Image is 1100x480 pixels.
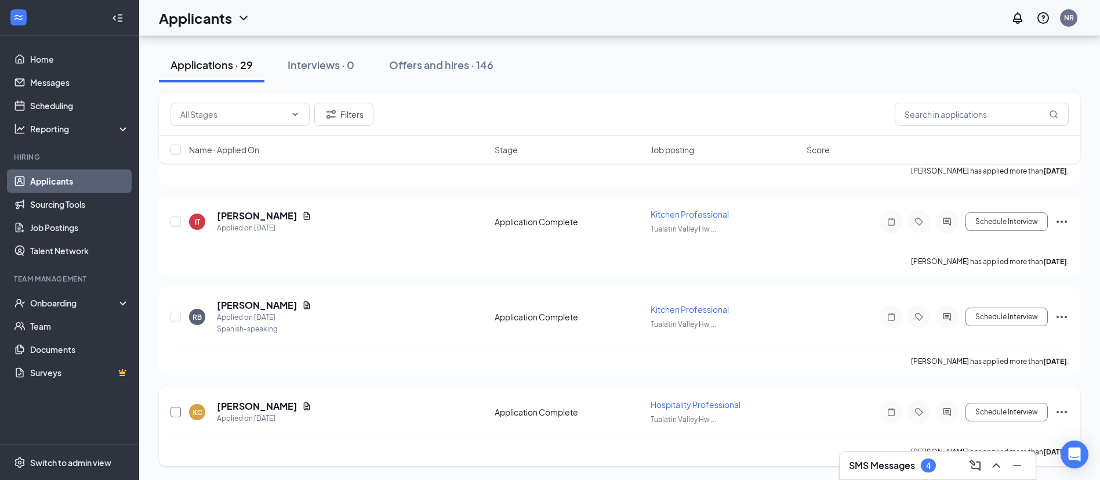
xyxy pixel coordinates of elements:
h5: [PERSON_NAME] [217,299,297,312]
div: Hiring [14,152,127,162]
div: Open Intercom Messenger [1061,441,1088,468]
div: RB [193,312,202,322]
svg: ActiveChat [940,407,954,417]
div: Switch to admin view [30,457,111,468]
svg: Note [884,312,898,322]
button: Schedule Interview [965,403,1048,421]
svg: Notifications [1011,11,1025,25]
svg: Note [884,217,898,226]
div: Application Complete [495,406,644,418]
h1: Applicants [159,8,232,28]
b: [DATE] [1043,447,1067,456]
div: Onboarding [30,297,119,309]
div: Team Management [14,274,127,284]
span: Job posting [651,144,694,156]
button: ComposeMessage [966,456,985,475]
svg: Tag [912,407,926,417]
svg: QuestionInfo [1036,11,1050,25]
span: Kitchen Professional [651,209,729,219]
a: Applicants [30,169,129,193]
a: Sourcing Tools [30,193,129,216]
div: KC [193,407,202,417]
svg: Tag [912,312,926,322]
svg: Note [884,407,898,417]
div: IT [195,217,200,227]
a: Talent Network [30,239,129,262]
b: [DATE] [1043,357,1067,366]
p: [PERSON_NAME] has applied more than . [911,356,1069,366]
a: Home [30,48,129,71]
a: Messages [30,71,129,94]
h5: [PERSON_NAME] [217,210,297,222]
h5: [PERSON_NAME] [217,400,297,413]
a: Job Postings [30,216,129,239]
svg: ComposeMessage [968,459,982,472]
button: Schedule Interview [965,212,1048,231]
svg: MagnifyingGlass [1049,110,1058,119]
div: Application Complete [495,216,644,228]
div: Offers and hires · 146 [389,57,493,72]
div: Spanish-speaking [217,323,311,335]
svg: Settings [14,457,26,468]
button: Schedule Interview [965,308,1048,326]
svg: ChevronDown [237,11,251,25]
div: Application Complete [495,311,644,323]
p: [PERSON_NAME] has applied more than . [911,447,1069,457]
b: [DATE] [1043,257,1067,266]
div: 4 [926,461,931,471]
svg: ActiveChat [940,217,954,226]
svg: Ellipses [1055,405,1069,419]
input: Search in applications [895,103,1069,126]
div: Applied on [DATE] [217,312,311,323]
div: Reporting [30,123,130,135]
div: Interviews · 0 [288,57,354,72]
svg: Ellipses [1055,215,1069,229]
svg: Document [302,211,311,221]
svg: Document [302,402,311,411]
input: All Stages [180,108,286,121]
svg: ChevronDown [291,110,300,119]
button: Filter Filters [314,103,373,126]
button: Minimize [1008,456,1026,475]
span: Tualatin Valley Hw ... [651,415,716,424]
span: Tualatin Valley Hw ... [651,225,716,233]
svg: Tag [912,217,926,226]
span: Score [807,144,830,156]
div: NR [1064,13,1074,23]
div: Applied on [DATE] [217,222,311,234]
svg: Filter [324,107,338,121]
span: Name · Applied On [189,144,259,156]
a: SurveysCrown [30,361,129,384]
span: Hospitality Professional [651,399,740,410]
svg: Document [302,301,311,310]
span: Kitchen Professional [651,304,729,315]
svg: UserCheck [14,297,26,309]
p: [PERSON_NAME] has applied more than . [911,257,1069,266]
a: Documents [30,338,129,361]
a: Scheduling [30,94,129,117]
svg: Ellipses [1055,310,1069,324]
svg: Analysis [14,123,26,135]
svg: ActiveChat [940,312,954,322]
a: Team [30,315,129,338]
svg: Collapse [112,12,124,24]
button: ChevronUp [987,456,1005,475]
svg: ChevronUp [989,459,1003,472]
h3: SMS Messages [849,459,915,472]
span: Stage [495,144,518,156]
div: Applications · 29 [170,57,253,72]
span: Tualatin Valley Hw ... [651,320,716,329]
svg: WorkstreamLogo [13,12,24,23]
svg: Minimize [1010,459,1024,472]
div: Applied on [DATE] [217,413,311,424]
